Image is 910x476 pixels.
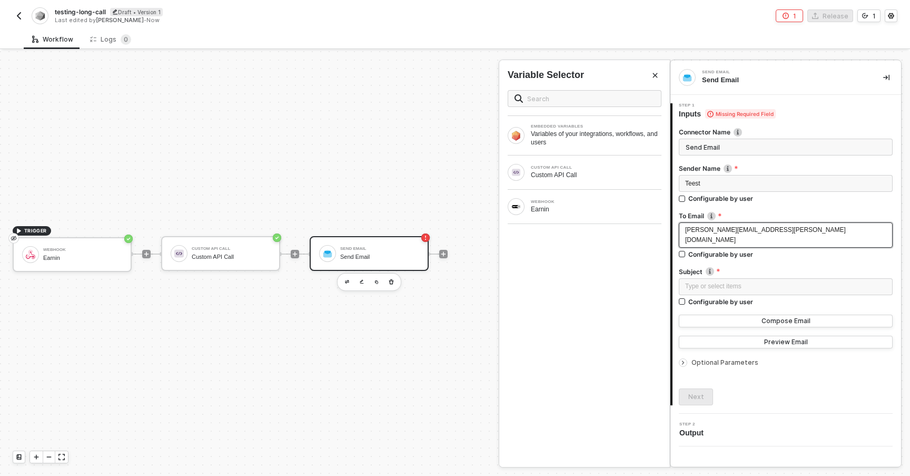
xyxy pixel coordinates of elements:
[688,250,753,259] div: Configurable by user
[685,180,700,187] span: Teest
[688,297,753,306] div: Configurable by user
[685,226,846,244] span: [PERSON_NAME][EMAIL_ADDRESS][PERSON_NAME][DOMAIN_NAME]
[46,454,52,460] span: icon-minus
[58,454,65,460] span: icon-expand
[688,194,753,203] div: Configurable by user
[90,34,131,45] div: Logs
[702,75,866,85] div: Send Email
[96,16,144,24] span: [PERSON_NAME]
[776,9,803,22] button: 1
[531,124,661,129] div: EMBEDDED VARIABLES
[110,8,163,16] div: Draft • Version 1
[515,94,523,103] img: search
[793,12,796,21] div: 1
[33,454,39,460] span: icon-play
[508,69,584,82] div: Variable Selector
[873,12,876,21] div: 1
[531,200,661,204] div: WEBHOOK
[888,13,894,19] span: icon-settings
[112,9,118,15] span: icon-edit
[679,388,713,405] button: Next
[682,73,692,82] img: integration-icon
[679,164,893,173] label: Sender Name
[32,35,73,44] div: Workflow
[679,336,893,348] button: Preview Email
[706,267,714,276] img: icon-info
[691,358,758,366] span: Optional Parameters
[702,70,860,74] div: Send Email
[707,212,716,220] img: icon-info
[15,12,23,20] img: back
[705,109,776,119] span: Missing Required Field
[679,139,893,156] input: Enter description
[13,9,25,22] button: back
[734,128,742,137] img: icon-info
[679,357,893,368] div: Optional Parameters
[531,166,661,170] div: CUSTOM API CALL
[679,211,893,220] label: To Email
[121,34,131,45] sup: 0
[679,109,776,119] span: Inputs
[55,16,454,24] div: Last edited by - Now
[679,422,708,426] span: Step 2
[527,93,655,104] input: Search
[862,13,868,19] span: icon-versioning
[679,267,893,276] label: Subject
[512,205,520,208] img: Block
[679,103,776,108] span: Step 1
[857,9,881,22] button: 1
[531,171,661,179] div: Custom API Call
[783,13,789,19] span: icon-error-page
[531,205,661,213] div: Earnin
[883,74,889,81] span: icon-collapse-right
[761,316,810,325] div: Compose Email
[679,428,708,438] span: Output
[680,360,686,366] span: icon-arrow-right-small
[35,11,44,21] img: integration-icon
[679,128,893,137] label: Connector Name
[512,168,520,177] img: Block
[679,315,893,327] button: Compose Email
[531,130,661,147] div: Variables of your integrations, workflows, and users
[807,9,853,22] button: Release
[670,103,901,405] div: Step 1Inputs Missing Required FieldConnector Nameicon-infoSender Nameicon-infoTeestConfigurable b...
[55,7,106,16] span: testing-long-call
[649,69,661,82] button: Close
[512,130,520,140] img: Block
[724,164,732,173] img: icon-info
[764,337,808,346] div: Preview Email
